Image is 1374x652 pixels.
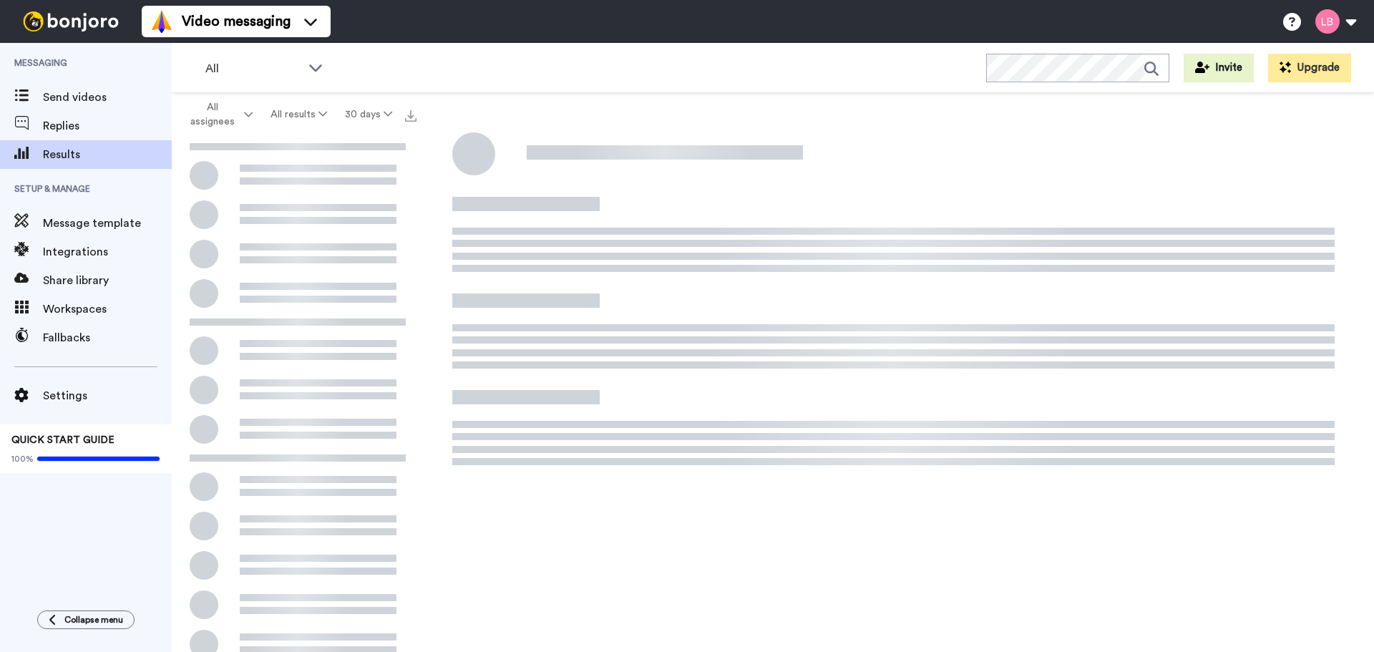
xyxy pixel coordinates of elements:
span: Send videos [43,89,172,106]
span: Fallbacks [43,329,172,346]
span: All [205,60,301,77]
span: 100% [11,453,34,464]
span: Share library [43,272,172,289]
span: Collapse menu [64,614,123,626]
span: Settings [43,387,172,404]
button: Collapse menu [37,610,135,629]
img: vm-color.svg [150,10,173,33]
span: Video messaging [182,11,291,31]
span: All assignees [183,100,241,129]
button: 30 days [336,102,401,127]
button: All results [262,102,336,127]
button: Invite [1184,54,1254,82]
button: Export all results that match these filters now. [401,104,421,125]
span: Integrations [43,243,172,261]
span: Workspaces [43,301,172,318]
img: export.svg [405,110,416,122]
span: QUICK START GUIDE [11,435,114,445]
button: All assignees [175,94,262,135]
span: Message template [43,215,172,232]
span: Results [43,146,172,163]
img: bj-logo-header-white.svg [17,11,125,31]
span: Replies [43,117,172,135]
button: Upgrade [1268,54,1351,82]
